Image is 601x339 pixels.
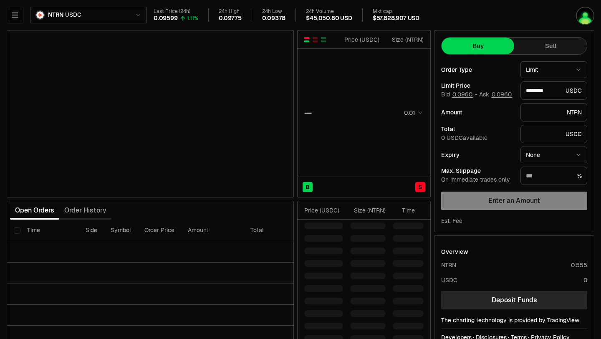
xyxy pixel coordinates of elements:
[320,36,327,43] button: Show Buy Orders Only
[219,15,242,22] div: 0.09775
[441,83,514,89] div: Limit Price
[262,8,286,15] div: 24h Low
[306,15,352,22] div: $45,050.80 USD
[342,35,379,44] div: Price ( USDC )
[441,291,587,309] a: Deposit Funds
[520,125,587,143] div: USDC
[520,103,587,121] div: NTRN
[219,8,242,15] div: 24h High
[350,206,386,215] div: Size ( NTRN )
[373,15,419,22] div: $57,828,907 USD
[154,15,178,22] div: 0.09599
[452,91,473,98] button: 0.0960
[583,276,587,284] div: 0
[571,261,587,269] div: 0.555
[520,147,587,163] button: None
[520,61,587,78] button: Limit
[36,11,44,19] img: NTRN Logo
[491,91,513,98] button: 0.0960
[441,176,514,184] div: On immediate trades only
[79,220,104,241] th: Side
[441,217,462,225] div: Est. Fee
[441,134,487,142] span: 0 USDC available
[303,36,310,43] button: Show Buy and Sell Orders
[441,248,468,256] div: Overview
[10,202,59,219] button: Open Orders
[386,35,424,44] div: Size ( NTRN )
[441,109,514,115] div: Amount
[479,91,513,99] span: Ask
[104,220,138,241] th: Symbol
[441,276,457,284] div: USDC
[441,126,514,132] div: Total
[441,67,514,73] div: Order Type
[312,36,318,43] button: Show Sell Orders Only
[306,8,352,15] div: 24h Volume
[304,206,343,215] div: Price ( USDC )
[520,81,587,100] div: USDC
[547,316,579,324] a: TradingView
[441,316,587,324] div: The charting technology is provided by
[373,8,419,15] div: Mkt cap
[48,11,63,19] span: NTRN
[441,261,456,269] div: NTRN
[304,107,312,119] div: —
[441,168,514,174] div: Max. Slippage
[187,15,198,22] div: 1.11%
[520,167,587,185] div: %
[306,183,310,191] span: B
[14,227,20,234] button: Select all
[577,8,593,24] img: LEDGER-PHIL
[418,183,422,191] span: S
[138,220,181,241] th: Order Price
[244,220,306,241] th: Total
[514,38,587,54] button: Sell
[59,202,111,219] button: Order History
[442,38,514,54] button: Buy
[262,15,286,22] div: 0.09378
[441,91,477,99] span: Bid -
[402,108,424,118] button: 0.01
[393,206,415,215] div: Time
[441,152,514,158] div: Expiry
[181,220,244,241] th: Amount
[20,220,79,241] th: Time
[7,30,293,197] iframe: Financial Chart
[154,8,198,15] div: Last Price (24h)
[65,11,81,19] span: USDC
